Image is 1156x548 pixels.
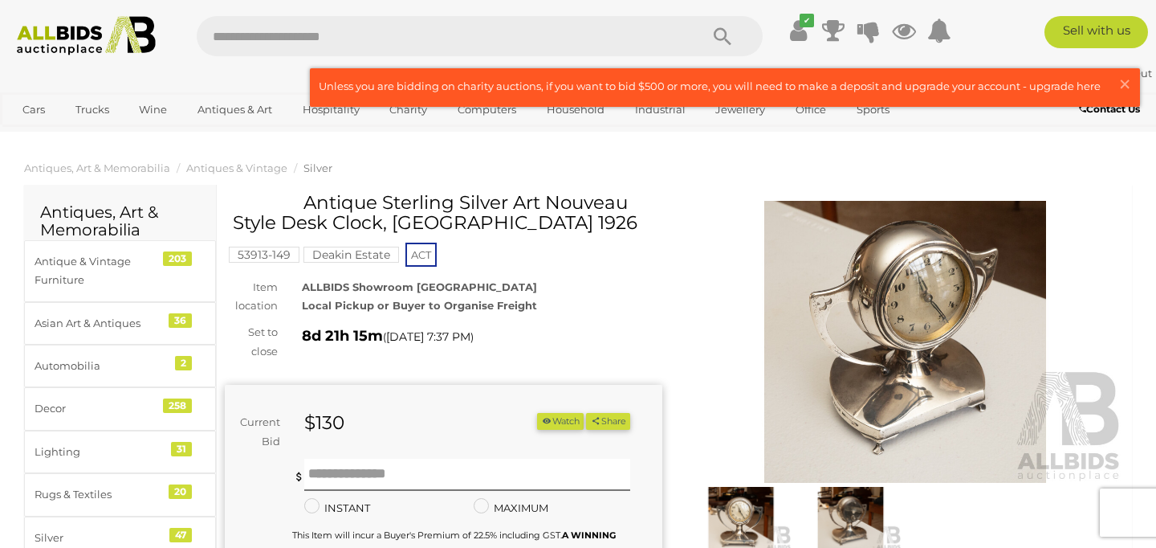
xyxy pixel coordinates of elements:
[35,485,167,504] div: Rugs & Textiles
[169,485,192,499] div: 20
[405,243,437,267] span: ACT
[1100,67,1103,80] span: |
[12,123,147,149] a: [GEOGRAPHIC_DATA]
[35,443,167,461] div: Lighting
[24,345,216,387] a: Automobilia 2
[163,399,192,413] div: 258
[213,323,290,361] div: Set to close
[537,413,584,430] li: Watch this item
[303,248,399,261] a: Deakin Estate
[1079,103,1140,115] b: Contact Us
[586,413,630,430] button: Share
[890,67,1097,80] strong: [EMAIL_ADDRESS][DOMAIN_NAME]
[1044,16,1148,48] a: Sell with us
[24,240,216,302] a: Antique & Vintage Furniture 203
[35,357,167,375] div: Automobilia
[785,96,836,123] a: Office
[303,162,332,174] a: Silver
[186,162,287,174] a: Antiques & Vintage
[625,96,696,123] a: Industrial
[171,442,192,456] div: 31
[65,96,120,123] a: Trucks
[229,248,299,261] a: 53913-149
[40,203,200,239] h2: Antiques, Art & Memorabilia
[447,96,527,123] a: Computers
[890,67,1100,80] a: [EMAIL_ADDRESS][DOMAIN_NAME]
[12,96,55,123] a: Cars
[128,96,177,123] a: Wine
[35,314,167,333] div: Asian Art & Antiques
[169,313,192,328] div: 36
[682,16,763,56] button: Search
[35,252,167,290] div: Antique & Vintage Furniture
[1105,67,1152,80] a: Sign Out
[24,162,170,174] a: Antiques, Art & Memorabilia
[786,16,810,45] a: ✔
[302,327,383,345] strong: 8d 21h 15m
[175,356,192,370] div: 2
[303,247,399,263] mark: Deakin Estate
[229,247,299,263] mark: 53913-149
[379,96,438,123] a: Charity
[292,96,370,123] a: Hospitality
[474,499,548,517] label: MAXIMUM
[304,499,370,517] label: INSTANT
[35,399,167,418] div: Decor
[537,413,584,430] button: Watch
[302,299,537,312] strong: Local Pickup or Buyer to Organise Freight
[24,431,216,473] a: Lighting 31
[187,96,283,123] a: Antiques & Art
[163,252,192,266] div: 203
[169,528,192,542] div: 47
[536,96,615,123] a: Household
[24,302,216,345] a: Asian Art & Antiques 36
[24,473,216,516] a: Rugs & Textiles 20
[386,329,470,344] span: [DATE] 7:37 PM
[304,411,344,434] strong: $130
[846,96,900,123] a: Sports
[800,14,814,27] i: ✔
[225,413,292,451] div: Current Bid
[233,193,658,234] h1: Antique Sterling Silver Art Nouveau Style Desk Clock, [GEOGRAPHIC_DATA] 1926
[705,96,775,123] a: Jewellery
[302,280,537,293] strong: ALLBIDS Showroom [GEOGRAPHIC_DATA]
[1117,68,1132,100] span: ×
[9,16,165,55] img: Allbids.com.au
[383,330,474,343] span: ( )
[213,278,290,316] div: Item location
[686,201,1124,483] img: Antique Sterling Silver Art Nouveau Style Desk Clock, Birmingham 1926
[1079,100,1144,118] a: Contact Us
[35,529,167,547] div: Silver
[24,387,216,430] a: Decor 258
